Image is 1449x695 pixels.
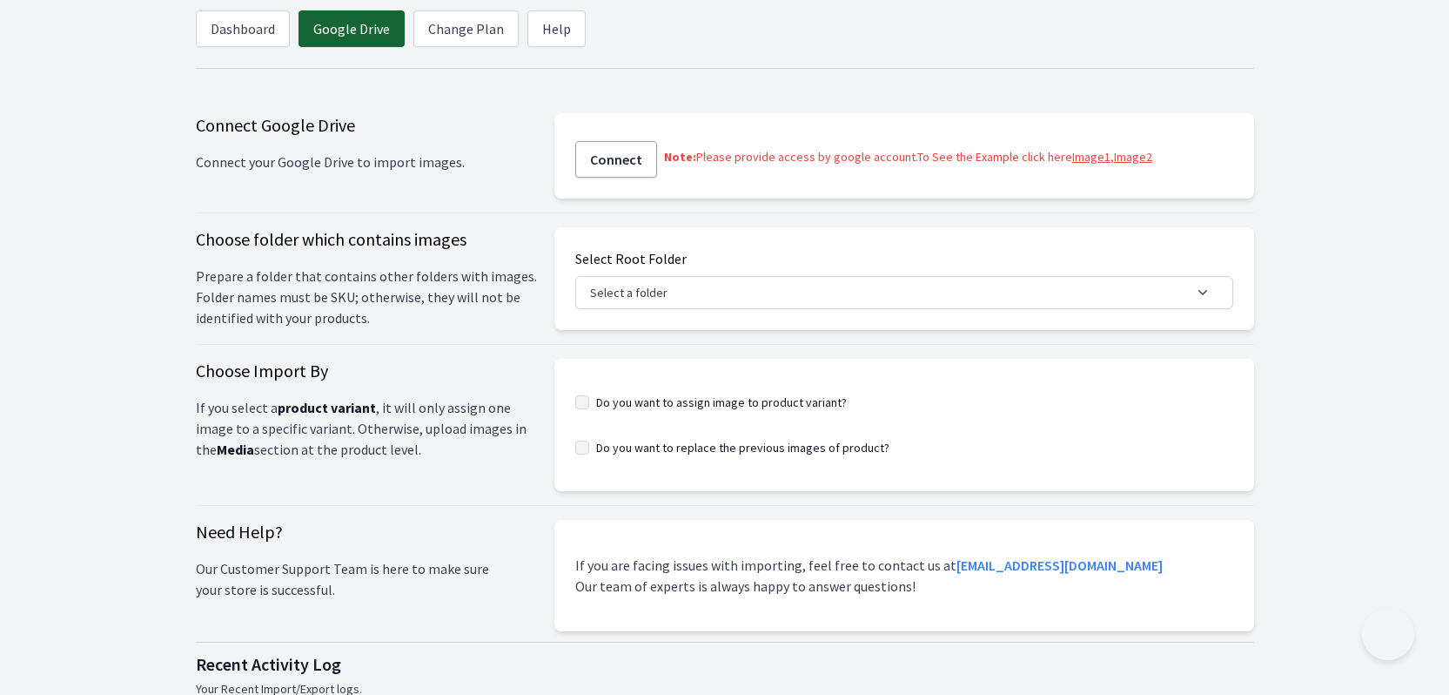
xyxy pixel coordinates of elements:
a: Google Drive [299,10,405,47]
span: Our Customer Support Team is here to make sure your store is successful. [196,558,537,600]
a: Dashboard [196,10,290,47]
b: Note: [664,149,696,165]
span: Media [217,441,254,458]
h3: Need Help? [196,520,537,544]
a: Change Plan [413,10,519,47]
a: Help [527,10,586,47]
a: Image2 [1114,149,1152,165]
label: Do you want to replace the previous images of product? [596,439,889,456]
button: Connect [575,141,657,178]
span: Prepare a folder that contains other folders with images. Folder names must be SKU; otherwise, th... [196,266,537,328]
h3: Choose folder which contains images [196,227,537,252]
h3: Connect Google Drive [196,113,537,138]
p: If you select a , it will only assign one image to a specific variant. Otherwise, upload images i... [196,397,537,460]
h3: Choose Import By [196,359,537,383]
iframe: Toggle Customer Support [1362,608,1414,660]
span: If you are facing issues with importing, feel free to contact us at Our team of experts is always... [575,555,1163,597]
p: Select Root Folder [575,248,1233,269]
span: product variant [278,399,376,416]
span: To See the Example click here , [917,149,1152,165]
a: [EMAIL_ADDRESS][DOMAIN_NAME] [956,557,1163,574]
h1: Recent Activity Log [196,652,1254,677]
button: Select a folder [575,276,1233,309]
span: Connect your Google Drive to import images. [196,152,537,172]
label: Do you want to assign image to product variant? [596,394,847,411]
p: Please provide access by google account. [575,148,1233,166]
a: Image1 [1072,149,1110,165]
